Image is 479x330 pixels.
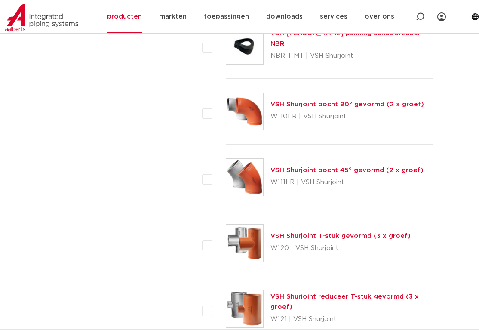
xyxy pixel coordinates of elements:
p: W120 | VSH Shurjoint [270,241,411,255]
img: Thumbnail for VSH Shurjoint bocht 90° gevormd (2 x groef) [226,93,263,130]
a: VSH Shurjoint bocht 45° gevormd (2 x groef) [270,167,424,173]
img: Thumbnail for VSH Shurjoint T-stuk gevormd (3 x groef) [226,225,263,262]
p: NBR-T-MT | VSH Shurjoint [270,49,433,63]
img: Thumbnail for VSH Shurjoint pakking aanboorzadel NBR [226,27,263,64]
a: VSH Shurjoint bocht 90° gevormd (2 x groef) [270,101,424,108]
img: Thumbnail for VSH Shurjoint bocht 45° gevormd (2 x groef) [226,159,263,196]
p: W121 | VSH Shurjoint [270,312,433,326]
img: Thumbnail for VSH Shurjoint reduceer T-stuk gevormd (3 x groef) [226,290,263,327]
a: VSH Shurjoint T-stuk gevormd (3 x groef) [270,233,411,239]
p: W111LR | VSH Shurjoint [270,176,424,189]
p: W110LR | VSH Shurjoint [270,110,424,123]
a: VSH Shurjoint reduceer T-stuk gevormd (3 x groef) [270,293,419,310]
